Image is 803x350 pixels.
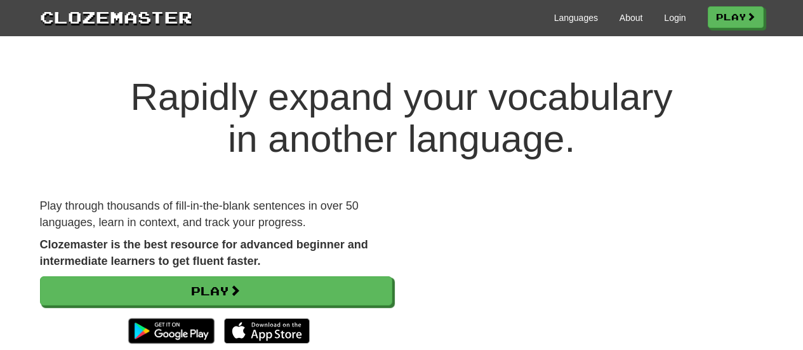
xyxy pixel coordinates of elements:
a: Clozemaster [40,5,192,29]
a: Play [708,6,764,28]
img: Get it on Google Play [122,312,220,350]
a: Languages [554,11,598,24]
a: Login [664,11,686,24]
p: Play through thousands of fill-in-the-blank sentences in over 50 languages, learn in context, and... [40,198,392,231]
a: Play [40,276,392,306]
strong: Clozemaster is the best resource for advanced beginner and intermediate learners to get fluent fa... [40,238,368,267]
img: Download_on_the_App_Store_Badge_US-UK_135x40-25178aeef6eb6b83b96f5f2d004eda3bffbb37122de64afbaef7... [224,318,310,344]
a: About [620,11,643,24]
